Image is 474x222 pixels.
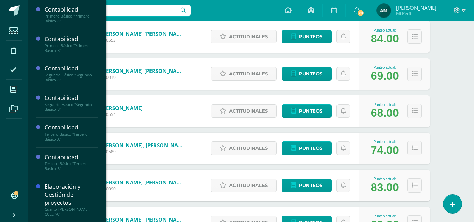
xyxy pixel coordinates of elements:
[371,214,399,218] div: Punteo actual:
[282,179,332,192] a: Punteos
[371,69,399,82] div: 69.00
[45,94,98,102] div: Contabilidad
[45,207,98,217] div: Cuarto [PERSON_NAME]. CCLL "A"
[357,9,365,17] span: 28
[45,161,98,171] div: Tercero Básico "Tercero Básico B"
[45,123,98,132] div: Contabilidad
[45,73,98,82] div: Segundo Básico "Segundo Básico A"
[101,186,185,192] span: 240090
[299,142,322,155] span: Punteos
[299,67,322,80] span: Punteos
[45,183,98,207] div: Elaboración y Gestión de proyectos
[299,30,322,43] span: Punteos
[101,37,185,43] span: 230553
[101,179,185,186] a: [PERSON_NAME] [PERSON_NAME]
[45,35,98,53] a: ContabilidadPrimero Básico "Primero Básico B"
[396,4,436,11] span: [PERSON_NAME]
[371,144,399,157] div: 74.00
[282,67,332,81] a: Punteos
[45,102,98,112] div: Segundo Básico "Segundo Básico B"
[371,32,399,45] div: 84.00
[101,142,185,149] a: [PERSON_NAME], [PERSON_NAME]
[101,105,143,112] a: [PERSON_NAME]
[45,14,98,23] div: Primero Básico "Primero Básico A"
[45,6,98,23] a: ContabilidadPrimero Básico "Primero Básico A"
[45,6,98,14] div: Contabilidad
[377,4,391,18] img: 09ff674d68efe52c25f03c97fc906881.png
[101,74,185,80] span: 240019
[371,140,399,144] div: Punteo actual:
[299,179,322,192] span: Punteos
[211,141,277,155] a: Actitudinales
[211,104,277,118] a: Actitudinales
[282,104,332,118] a: Punteos
[33,5,191,16] input: Busca un usuario...
[45,94,98,112] a: ContabilidadSegundo Básico "Segundo Básico B"
[371,66,399,69] div: Punteo actual:
[101,30,185,37] a: [PERSON_NAME] [PERSON_NAME]
[371,103,399,107] div: Punteo actual:
[101,149,185,155] span: 230589
[299,105,322,117] span: Punteos
[229,30,268,43] span: Actitudinales
[45,43,98,53] div: Primero Básico "Primero Básico B"
[282,141,332,155] a: Punteos
[229,67,268,80] span: Actitudinales
[282,30,332,43] a: Punteos
[45,35,98,43] div: Contabilidad
[211,179,277,192] a: Actitudinales
[229,142,268,155] span: Actitudinales
[45,183,98,217] a: Elaboración y Gestión de proyectosCuarto [PERSON_NAME]. CCLL "A"
[45,65,98,73] div: Contabilidad
[371,28,399,32] div: Punteo actual:
[371,107,399,120] div: 68.00
[229,105,268,117] span: Actitudinales
[211,30,277,43] a: Actitudinales
[211,67,277,81] a: Actitudinales
[45,123,98,141] a: ContabilidadTercero Básico "Tercero Básico A"
[45,132,98,142] div: Tercero Básico "Tercero Básico A"
[101,112,143,117] span: 230554
[45,65,98,82] a: ContabilidadSegundo Básico "Segundo Básico A"
[101,67,185,74] a: [PERSON_NAME] [PERSON_NAME]
[371,177,399,181] div: Punteo actual:
[45,153,98,171] a: ContabilidadTercero Básico "Tercero Básico B"
[371,181,399,194] div: 83.00
[396,11,436,16] span: Mi Perfil
[229,179,268,192] span: Actitudinales
[45,153,98,161] div: Contabilidad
